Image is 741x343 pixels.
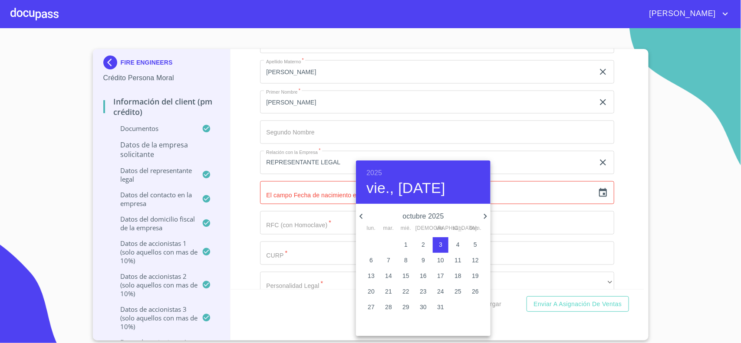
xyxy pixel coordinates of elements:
button: 3 [433,237,448,253]
p: 22 [402,287,409,296]
p: 20 [368,287,375,296]
p: 29 [402,303,409,311]
p: 23 [420,287,427,296]
button: 21 [381,284,396,300]
button: 20 [363,284,379,300]
button: 7 [381,253,396,268]
button: 30 [415,300,431,315]
span: mié. [398,224,414,233]
p: 11 [454,256,461,265]
p: 7 [387,256,390,265]
button: 11 [450,253,466,268]
p: 27 [368,303,375,311]
p: 19 [472,271,479,280]
button: 22 [398,284,414,300]
button: 1 [398,237,414,253]
button: 16 [415,268,431,284]
button: 29 [398,300,414,315]
button: 23 [415,284,431,300]
p: 30 [420,303,427,311]
p: 26 [472,287,479,296]
p: octubre 2025 [366,211,480,222]
p: 8 [404,256,408,265]
button: 19 [468,268,483,284]
button: 10 [433,253,448,268]
p: 3 [439,240,442,249]
button: 13 [363,268,379,284]
span: mar. [381,224,396,233]
p: 21 [385,287,392,296]
p: 13 [368,271,375,280]
span: sáb. [450,224,466,233]
button: 14 [381,268,396,284]
button: 6 [363,253,379,268]
button: 15 [398,268,414,284]
p: 28 [385,303,392,311]
button: 12 [468,253,483,268]
p: 24 [437,287,444,296]
span: dom. [468,224,483,233]
p: 17 [437,271,444,280]
button: 28 [381,300,396,315]
span: [DEMOGRAPHIC_DATA]. [415,224,431,233]
button: 24 [433,284,448,300]
button: 5 [468,237,483,253]
button: 8 [398,253,414,268]
p: 18 [454,271,461,280]
button: 25 [450,284,466,300]
p: 15 [402,271,409,280]
button: vie., [DATE] [366,179,445,197]
p: 25 [454,287,461,296]
span: lun. [363,224,379,233]
span: vie. [433,224,448,233]
p: 16 [420,271,427,280]
p: 1 [404,240,408,249]
button: 18 [450,268,466,284]
p: 12 [472,256,479,265]
button: 31 [433,300,448,315]
button: 9 [415,253,431,268]
button: 4 [450,237,466,253]
p: 31 [437,303,444,311]
button: 27 [363,300,379,315]
button: 2025 [366,167,382,179]
button: 26 [468,284,483,300]
button: 2 [415,237,431,253]
p: 2 [422,240,425,249]
p: 9 [422,256,425,265]
p: 5 [474,240,477,249]
p: 10 [437,256,444,265]
p: 6 [369,256,373,265]
p: 4 [456,240,460,249]
p: 14 [385,271,392,280]
button: 17 [433,268,448,284]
